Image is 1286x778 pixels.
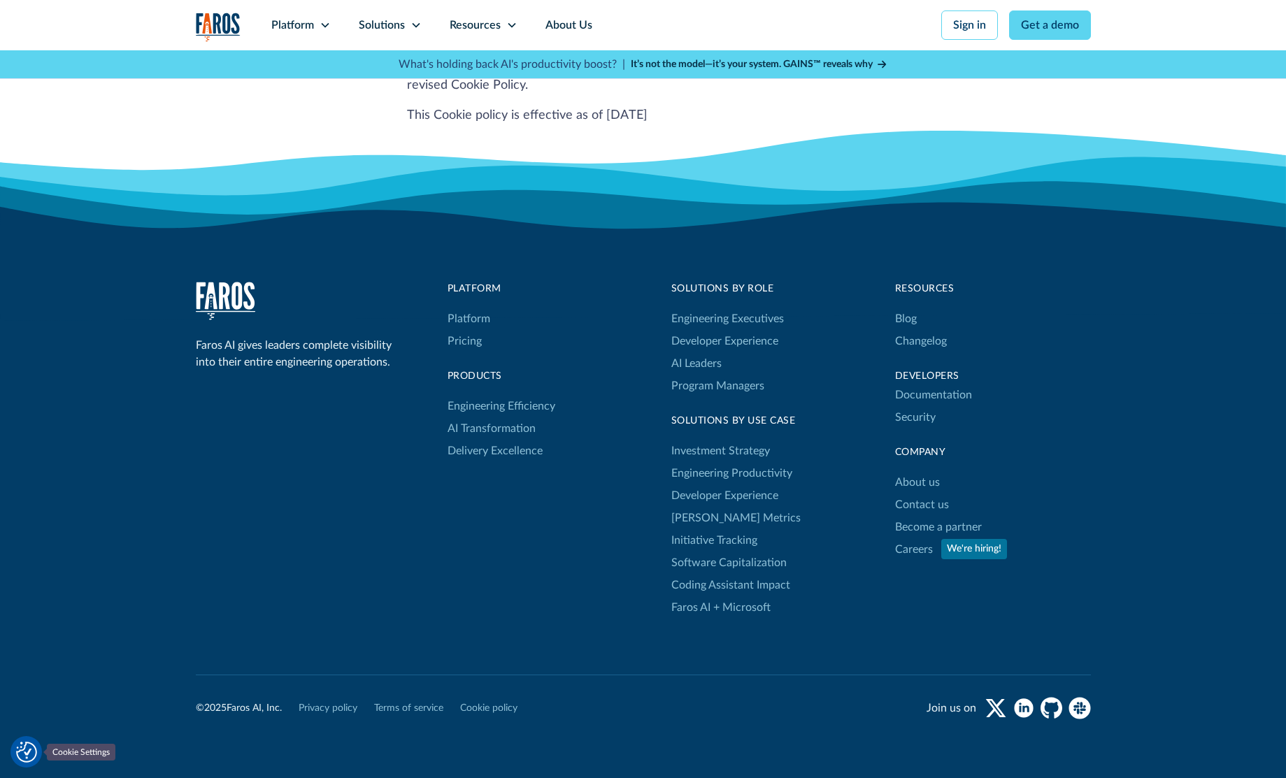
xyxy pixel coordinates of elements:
a: twitter [985,697,1007,719]
a: linkedin [1013,697,1035,719]
a: Changelog [895,330,947,352]
a: [PERSON_NAME] Metrics [671,507,801,529]
a: Program Managers [671,375,784,397]
div: © Faros AI, Inc. [196,701,282,716]
a: Terms of service [374,701,443,716]
p: What's holding back AI's productivity boost? | [399,56,625,73]
a: About us [895,471,940,494]
a: Sign in [941,10,998,40]
div: Platform [448,282,555,296]
img: Faros Logo White [196,282,255,320]
a: Developer Experience [671,484,778,507]
a: Careers [895,538,933,561]
a: Pricing [448,330,482,352]
div: Solutions By Use Case [671,414,801,428]
div: Platform [271,17,314,34]
a: Engineering Productivity [671,462,792,484]
a: Initiative Tracking [671,529,757,552]
a: Cookie policy [460,701,517,716]
a: Contact us [895,494,949,516]
div: Solutions by Role [671,282,784,296]
a: Delivery Excellence [448,440,543,462]
a: AI Transformation [448,417,536,440]
a: Software Capitalization [671,552,787,574]
a: Investment Strategy [671,440,770,462]
a: Privacy policy [299,701,357,716]
a: github [1041,697,1063,719]
strong: It’s not the model—it’s your system. GAINS™ reveals why [631,59,873,69]
div: Faros AI gives leaders complete visibility into their entire engineering operations. [196,337,399,370]
a: Documentation [895,384,972,406]
p: This Cookie policy is effective as of [DATE] [407,106,879,125]
a: Platform [448,308,490,330]
a: home [196,282,255,320]
a: AI Leaders [671,352,722,375]
button: Cookie Settings [16,742,37,763]
a: Get a demo [1009,10,1091,40]
span: 2025 [204,703,227,713]
img: Logo of the analytics and reporting company Faros. [196,13,241,41]
a: Coding Assistant Impact [671,574,790,596]
div: Developers [895,369,1091,384]
div: Company [895,445,1091,460]
div: We're hiring! [947,542,1001,556]
a: slack community [1069,697,1091,719]
a: Engineering Efficiency [448,395,555,417]
a: Developer Experience [671,330,778,352]
div: Solutions [359,17,405,34]
a: Blog [895,308,917,330]
div: Resources [450,17,501,34]
a: Faros AI + Microsoft [671,596,771,619]
a: home [196,13,241,41]
img: Revisit consent button [16,742,37,763]
a: Security [895,406,936,428]
div: products [448,369,555,384]
a: It’s not the model—it’s your system. GAINS™ reveals why [631,57,888,72]
div: Resources [895,282,1091,296]
a: Engineering Executives [671,308,784,330]
div: Join us on [927,700,976,716]
a: Become a partner [895,516,982,538]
